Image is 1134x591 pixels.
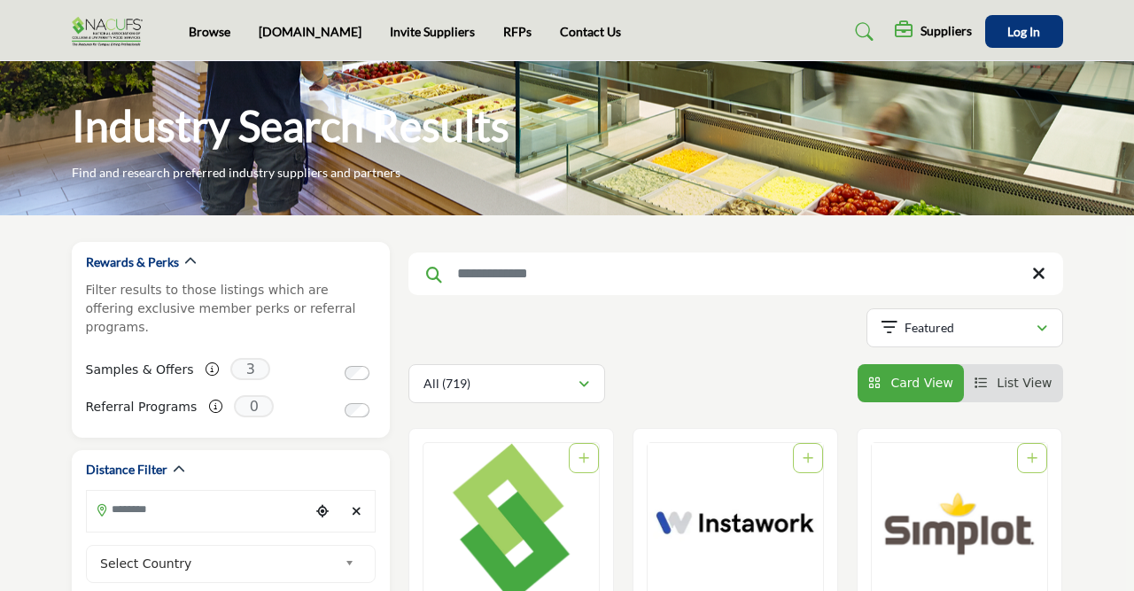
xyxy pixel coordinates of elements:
[390,24,475,39] a: Invite Suppliers
[230,358,270,380] span: 3
[345,403,369,417] input: Switch to Referral Programs
[259,24,361,39] a: [DOMAIN_NAME]
[1027,451,1037,465] a: Add To List
[408,253,1063,295] input: Search Keyword
[86,354,194,385] label: Samples & Offers
[803,451,813,465] a: Add To List
[86,281,376,337] p: Filter results to those listings which are offering exclusive member perks or referral programs.
[895,21,972,43] div: Suppliers
[423,375,470,393] p: All (719)
[86,461,167,478] h2: Distance Filter
[72,98,509,153] h1: Industry Search Results
[964,364,1063,402] li: List View
[345,366,369,380] input: Switch to Samples & Offers
[72,164,400,182] p: Find and research preferred industry suppliers and partners
[890,376,952,390] span: Card View
[866,308,1063,347] button: Featured
[87,493,310,527] input: Search Location
[189,24,230,39] a: Browse
[920,23,972,39] h5: Suppliers
[985,15,1063,48] button: Log In
[72,17,151,46] img: Site Logo
[579,451,589,465] a: Add To List
[86,392,198,423] label: Referral Programs
[858,364,964,402] li: Card View
[905,319,954,337] p: Featured
[344,493,369,531] div: Clear search location
[234,395,274,417] span: 0
[408,364,605,403] button: All (719)
[975,376,1052,390] a: View List
[309,493,335,531] div: Choose your current location
[868,376,953,390] a: View Card
[560,24,621,39] a: Contact Us
[503,24,532,39] a: RFPs
[100,553,338,574] span: Select Country
[1007,24,1040,39] span: Log In
[838,18,885,46] a: Search
[997,376,1052,390] span: List View
[86,253,179,271] h2: Rewards & Perks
